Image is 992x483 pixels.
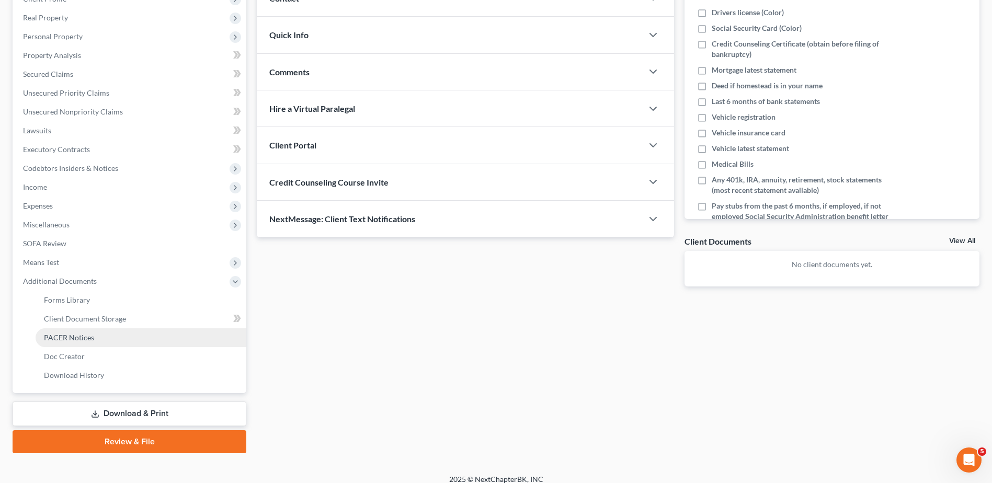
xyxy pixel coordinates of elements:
[44,333,94,342] span: PACER Notices
[23,182,47,191] span: Income
[712,175,897,195] span: Any 401k, IRA, annuity, retirement, stock statements (most recent statement available)
[36,309,246,328] a: Client Document Storage
[36,291,246,309] a: Forms Library
[23,51,81,60] span: Property Analysis
[269,214,415,224] span: NextMessage: Client Text Notifications
[44,371,104,379] span: Download History
[13,401,246,426] a: Download & Print
[44,352,85,361] span: Doc Creator
[23,277,97,285] span: Additional Documents
[269,30,309,40] span: Quick Info
[23,258,59,267] span: Means Test
[23,220,70,229] span: Miscellaneous
[15,65,246,84] a: Secured Claims
[269,67,310,77] span: Comments
[712,159,754,169] span: Medical Bills
[269,177,389,187] span: Credit Counseling Course Invite
[36,347,246,366] a: Doc Creator
[978,447,986,456] span: 5
[269,140,316,150] span: Client Portal
[23,70,73,78] span: Secured Claims
[712,112,776,122] span: Vehicle registration
[712,80,823,91] span: Deed if homestead is in your name
[269,103,355,113] span: Hire a Virtual Paralegal
[712,128,785,138] span: Vehicle insurance card
[15,234,246,253] a: SOFA Review
[23,164,118,172] span: Codebtors Insiders & Notices
[23,13,68,22] span: Real Property
[23,32,83,41] span: Personal Property
[15,46,246,65] a: Property Analysis
[23,145,90,154] span: Executory Contracts
[44,295,90,304] span: Forms Library
[15,121,246,140] a: Lawsuits
[36,328,246,347] a: PACER Notices
[15,84,246,102] a: Unsecured Priority Claims
[712,65,796,75] span: Mortgage latest statement
[712,96,820,107] span: Last 6 months of bank statements
[712,7,784,18] span: Drivers license (Color)
[712,23,802,33] span: Social Security Card (Color)
[23,107,123,116] span: Unsecured Nonpriority Claims
[15,140,246,159] a: Executory Contracts
[712,39,897,60] span: Credit Counseling Certificate (obtain before filing of bankruptcy)
[13,430,246,453] a: Review & File
[23,88,109,97] span: Unsecured Priority Claims
[23,201,53,210] span: Expenses
[36,366,246,385] a: Download History
[956,447,982,473] iframe: Intercom live chat
[693,259,971,270] p: No client documents yet.
[44,314,126,323] span: Client Document Storage
[712,201,897,232] span: Pay stubs from the past 6 months, if employed, if not employed Social Security Administration ben...
[23,126,51,135] span: Lawsuits
[23,239,66,248] span: SOFA Review
[685,236,751,247] div: Client Documents
[949,237,975,245] a: View All
[15,102,246,121] a: Unsecured Nonpriority Claims
[712,143,789,154] span: Vehicle latest statement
